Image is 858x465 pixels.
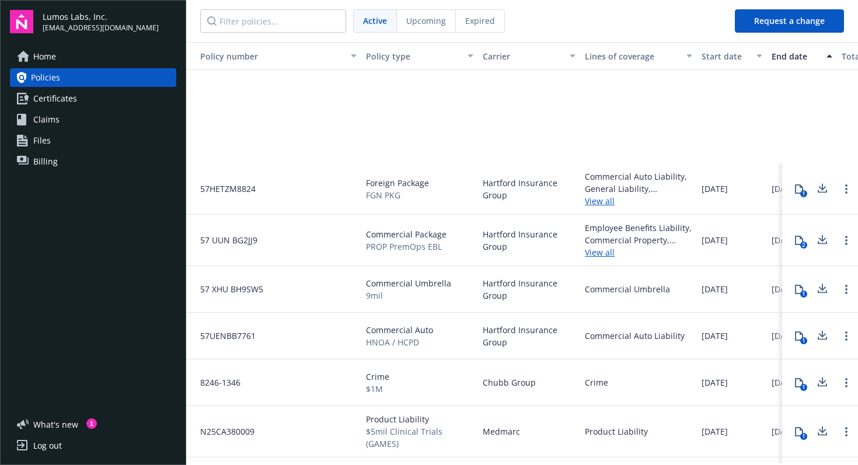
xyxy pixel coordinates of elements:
[702,50,749,62] div: Start date
[191,283,263,295] span: 57 XHU BH9SW5
[191,425,254,438] span: N25CA380009
[478,42,580,70] button: Carrier
[702,376,728,389] span: [DATE]
[406,15,446,27] span: Upcoming
[33,47,56,66] span: Home
[800,384,807,391] div: 1
[33,152,58,171] span: Billing
[483,277,576,302] span: Hartford Insurance Group
[585,222,692,246] div: Employee Benefits Liability, Commercial Property, General Liability
[787,278,811,301] button: 1
[191,50,344,62] div: Policy number
[839,182,853,196] a: Open options
[839,329,853,343] a: Open options
[366,336,433,348] span: HNOA / HCPD
[702,330,728,342] span: [DATE]
[580,42,697,70] button: Lines of coverage
[43,10,176,33] button: Lumos Labs, Inc.[EMAIL_ADDRESS][DOMAIN_NAME]
[191,50,344,62] div: Toggle SortBy
[43,23,159,33] span: [EMAIL_ADDRESS][DOMAIN_NAME]
[366,189,429,201] span: FGN PKG
[787,324,811,348] button: 1
[483,50,563,62] div: Carrier
[767,42,837,70] button: End date
[839,282,853,296] a: Open options
[800,242,807,249] div: 2
[366,383,389,395] span: $1M
[366,289,451,302] span: 9mil
[702,234,728,246] span: [DATE]
[191,234,257,246] span: 57 UUN BG2JJ9
[200,9,346,33] input: Filter policies...
[191,376,240,389] span: 8246-1346
[366,413,473,425] span: Product Liability
[787,177,811,201] button: 1
[483,228,576,253] span: Hartford Insurance Group
[31,68,60,87] span: Policies
[697,42,767,70] button: Start date
[702,283,728,295] span: [DATE]
[585,330,685,342] div: Commercial Auto Liability
[483,425,520,438] span: Medmarc
[363,15,387,27] span: Active
[10,418,97,431] button: What's new1
[483,324,576,348] span: Hartford Insurance Group
[702,183,728,195] span: [DATE]
[366,324,433,336] span: Commercial Auto
[787,371,811,394] button: 1
[483,177,576,201] span: Hartford Insurance Group
[366,228,447,240] span: Commercial Package
[366,50,461,62] div: Policy type
[585,246,692,258] a: View all
[366,425,473,450] span: $5mil Clinical Trials (GAMES)
[33,110,60,129] span: Claims
[191,183,256,195] span: 57HETZM8824
[10,131,176,150] a: Files
[702,425,728,438] span: [DATE]
[839,425,853,439] a: Open options
[800,337,807,344] div: 1
[10,47,176,66] a: Home
[191,330,256,342] span: 57UENBB7761
[800,190,807,197] div: 1
[735,9,844,33] button: Request a change
[772,50,819,62] div: End date
[772,283,798,295] span: [DATE]
[772,425,798,438] span: [DATE]
[839,376,853,390] a: Open options
[366,370,389,383] span: Crime
[43,11,159,23] span: Lumos Labs, Inc.
[585,50,679,62] div: Lines of coverage
[10,89,176,108] a: Certificates
[585,425,648,438] div: Product Liability
[10,110,176,129] a: Claims
[800,433,807,440] div: 1
[33,436,62,455] div: Log out
[361,42,478,70] button: Policy type
[366,277,451,289] span: Commercial Umbrella
[772,376,798,389] span: [DATE]
[33,131,51,150] span: Files
[465,15,495,27] span: Expired
[772,234,798,246] span: [DATE]
[10,152,176,171] a: Billing
[10,10,33,33] img: navigator-logo.svg
[10,68,176,87] a: Policies
[787,420,811,443] button: 1
[772,330,798,342] span: [DATE]
[483,376,536,389] span: Chubb Group
[86,418,97,429] div: 1
[585,170,692,195] div: Commercial Auto Liability, General Liability, Commercial Property, Employee Benefits Liability, E...
[33,89,77,108] span: Certificates
[772,183,798,195] span: [DATE]
[787,229,811,252] button: 2
[585,283,670,295] div: Commercial Umbrella
[366,177,429,189] span: Foreign Package
[585,376,608,389] div: Crime
[839,233,853,247] a: Open options
[800,291,807,298] div: 1
[33,418,78,431] span: What ' s new
[585,195,692,207] a: View all
[366,240,447,253] span: PROP PremOps EBL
